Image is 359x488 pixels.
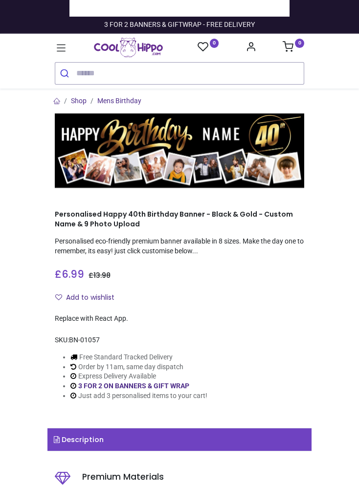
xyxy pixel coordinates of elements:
span: £ [89,270,111,280]
li: Just add 3 personalised items to your cart! [70,391,304,401]
sup: 0 [210,39,219,48]
a: Description [47,428,312,451]
button: Add to wishlistAdd to wishlist [55,289,123,306]
img: Personalised Happy 40th Birthday Banner - Black & Gold - Custom Name & 9 Photo Upload [55,113,304,188]
a: Logo of Cool Hippo [94,38,163,57]
a: Mens Birthday [97,97,141,105]
i: Add to wishlist [55,294,62,301]
h5: Premium Materials [82,471,304,483]
div: 3 FOR 2 BANNERS & GIFTWRAP - FREE DELIVERY [104,20,255,30]
h1: Personalised Happy 40th Birthday Banner - Black & Gold - Custom Name & 9 Photo Upload [55,210,304,229]
p: Personalised eco-friendly premium banner available in 8 sizes. Make the day one to remember, its ... [55,237,304,256]
a: 3 FOR 2 ON BANNERS & GIFT WRAP [78,382,189,390]
iframe: Customer reviews powered by Trustpilot [77,3,282,13]
div: SKU: [55,335,304,345]
sup: 0 [295,39,304,48]
a: 0 [198,41,219,53]
li: Free Standard Tracked Delivery [70,353,304,362]
li: Order by 11am, same day dispatch [70,362,304,372]
span: 6.99 [62,267,84,281]
span: BN-01057 [69,336,100,344]
button: Submit [55,63,76,84]
span: 13.98 [93,270,111,280]
li: Express Delivery Available [70,372,304,381]
span: £ [55,267,84,282]
a: Shop [71,97,87,105]
img: Cool Hippo [94,38,163,57]
a: 0 [283,44,304,52]
div: Replace with React App. [55,314,304,324]
a: Account Info [246,44,256,52]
